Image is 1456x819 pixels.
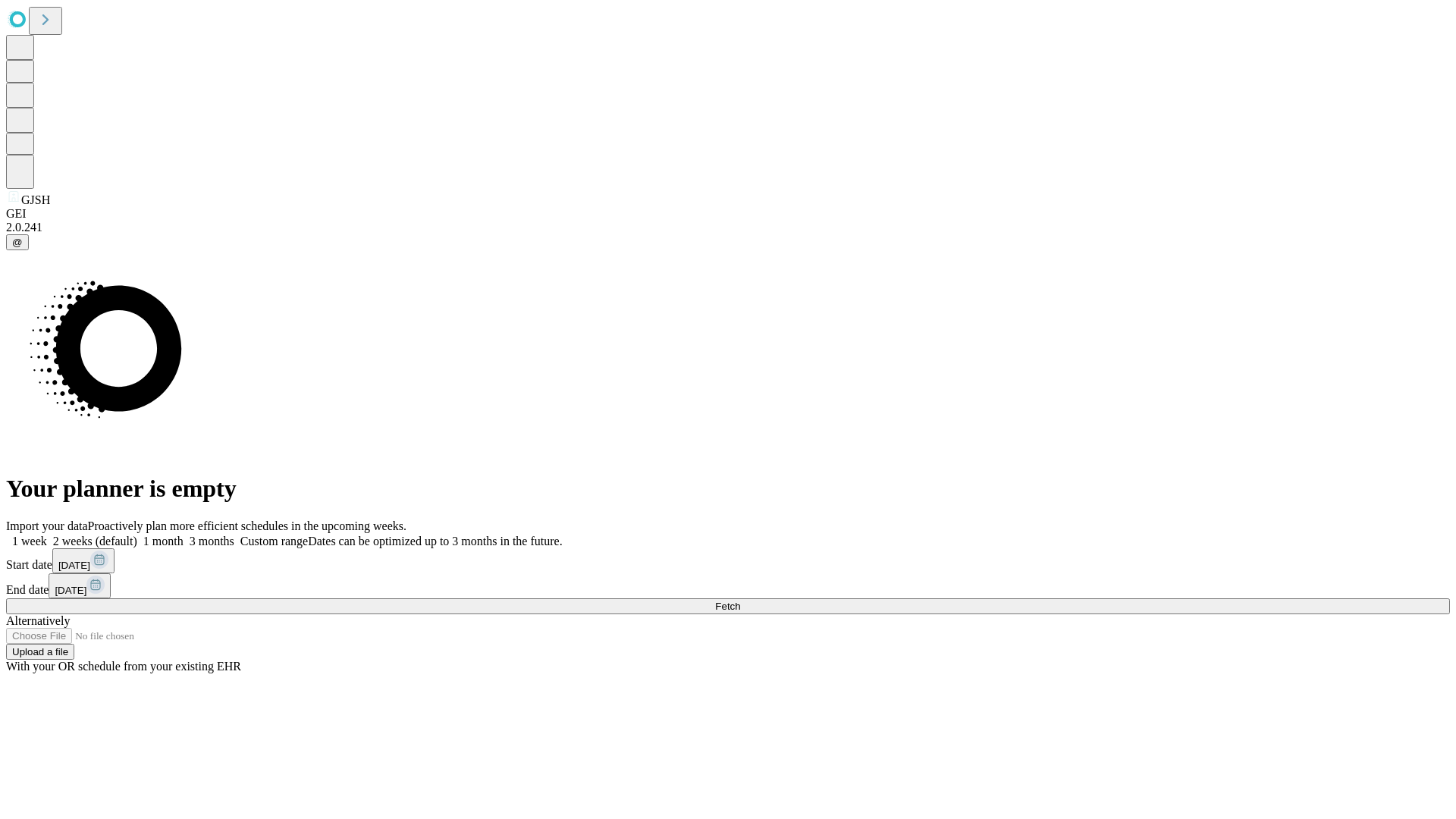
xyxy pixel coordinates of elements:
span: Custom range [240,535,308,548]
div: End date [6,573,1450,598]
span: Alternatively [6,614,70,627]
div: 2.0.241 [6,221,1450,234]
button: @ [6,234,29,250]
div: Start date [6,548,1450,573]
button: Fetch [6,598,1450,614]
span: 1 week [12,535,47,548]
span: Dates can be optimized up to 3 months in the future. [308,535,562,548]
span: 3 months [190,535,234,548]
span: 2 weeks (default) [53,535,137,548]
span: Fetch [715,601,740,612]
button: Upload a file [6,644,74,660]
span: @ [12,237,23,248]
button: [DATE] [52,548,115,573]
span: GJSH [21,193,50,206]
span: [DATE] [55,585,86,596]
button: [DATE] [49,573,111,598]
span: Proactively plan more efficient schedules in the upcoming weeks. [88,519,406,532]
span: Import your data [6,519,88,532]
div: GEI [6,207,1450,221]
h1: Your planner is empty [6,475,1450,503]
span: With your OR schedule from your existing EHR [6,660,241,673]
span: [DATE] [58,560,90,571]
span: 1 month [143,535,184,548]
